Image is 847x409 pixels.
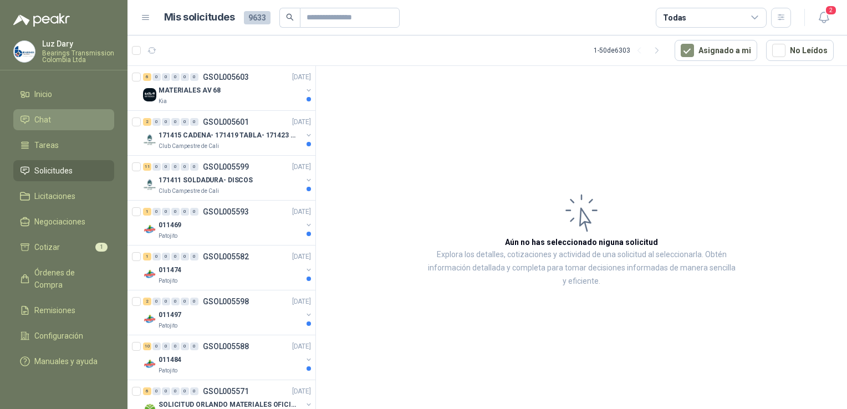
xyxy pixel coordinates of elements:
div: 0 [181,163,189,171]
div: 0 [171,118,180,126]
span: search [286,13,294,21]
button: No Leídos [766,40,834,61]
span: Licitaciones [34,190,75,202]
p: [DATE] [292,162,311,172]
p: Patojito [159,277,177,285]
p: [DATE] [292,386,311,397]
div: 0 [152,298,161,305]
h1: Mis solicitudes [164,9,235,25]
span: Inicio [34,88,52,100]
span: Cotizar [34,241,60,253]
span: Solicitudes [34,165,73,177]
div: 11 [143,163,151,171]
div: 1 [143,253,151,260]
img: Company Logo [14,41,35,62]
p: [DATE] [292,252,311,262]
div: 0 [162,342,170,350]
img: Company Logo [143,133,156,146]
div: 0 [190,342,198,350]
div: 0 [152,387,161,395]
a: 11 0 0 0 0 0 GSOL005599[DATE] Company Logo171411 SOLDADURA- DISCOSClub Campestre de Cali [143,160,313,196]
div: 0 [162,73,170,81]
p: 011469 [159,220,181,231]
p: GSOL005571 [203,387,249,395]
span: Tareas [34,139,59,151]
div: 0 [152,163,161,171]
a: 2 0 0 0 0 0 GSOL005601[DATE] Company Logo171415 CADENA- 171419 TABLA- 171423 VARILLAClub Campestr... [143,115,313,151]
div: 0 [181,73,189,81]
div: 0 [171,208,180,216]
img: Company Logo [143,178,156,191]
div: 0 [171,73,180,81]
div: 0 [162,387,170,395]
p: GSOL005582 [203,253,249,260]
div: 0 [152,118,161,126]
p: 011484 [159,355,181,365]
a: Solicitudes [13,160,114,181]
span: 2 [825,5,837,16]
p: [DATE] [292,72,311,83]
div: 10 [143,342,151,350]
div: 0 [171,342,180,350]
a: Cotizar1 [13,237,114,258]
p: MATERIALES AV 68 [159,85,221,96]
div: 0 [162,298,170,305]
div: 0 [162,253,170,260]
div: 0 [181,253,189,260]
p: 011497 [159,310,181,320]
a: 6 0 0 0 0 0 GSOL005603[DATE] Company LogoMATERIALES AV 68Kia [143,70,313,106]
div: 0 [171,253,180,260]
span: Negociaciones [34,216,85,228]
a: 1 0 0 0 0 0 GSOL005582[DATE] Company Logo011474Patojito [143,250,313,285]
div: 0 [190,253,198,260]
a: Negociaciones [13,211,114,232]
div: 0 [190,208,198,216]
p: Bearings Transmission Colombia Ltda [42,50,114,63]
span: Manuales y ayuda [34,355,98,367]
a: Tareas [13,135,114,156]
p: Luz Dary [42,40,114,48]
span: Remisiones [34,304,75,316]
div: 0 [152,342,161,350]
img: Company Logo [143,313,156,326]
div: 0 [171,163,180,171]
img: Company Logo [143,223,156,236]
p: Club Campestre de Cali [159,187,219,196]
div: 0 [152,253,161,260]
p: 171415 CADENA- 171419 TABLA- 171423 VARILLA [159,130,297,141]
div: 0 [181,342,189,350]
p: GSOL005593 [203,208,249,216]
div: 0 [171,387,180,395]
div: 1 - 50 de 6303 [594,42,666,59]
a: Chat [13,109,114,130]
a: Configuración [13,325,114,346]
div: 0 [181,298,189,305]
a: Manuales y ayuda [13,351,114,372]
a: Órdenes de Compra [13,262,114,295]
div: 0 [181,387,189,395]
p: Explora los detalles, cotizaciones y actividad de una solicitud al seleccionarla. Obtén informaci... [427,248,736,288]
div: 0 [162,163,170,171]
p: GSOL005598 [203,298,249,305]
a: 10 0 0 0 0 0 GSOL005588[DATE] Company Logo011484Patojito [143,340,313,375]
p: [DATE] [292,207,311,217]
img: Company Logo [143,88,156,101]
p: Patojito [159,321,177,330]
div: 0 [181,208,189,216]
p: GSOL005601 [203,118,249,126]
img: Company Logo [143,357,156,371]
p: [DATE] [292,117,311,127]
p: Club Campestre de Cali [159,142,219,151]
p: [DATE] [292,341,311,352]
button: Asignado a mi [675,40,757,61]
span: 1 [95,243,108,252]
div: 0 [190,387,198,395]
div: 1 [143,208,151,216]
span: Chat [34,114,51,126]
span: Configuración [34,330,83,342]
div: 2 [143,118,151,126]
span: Órdenes de Compra [34,267,104,291]
p: 011474 [159,265,181,275]
div: 6 [143,387,151,395]
a: Remisiones [13,300,114,321]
